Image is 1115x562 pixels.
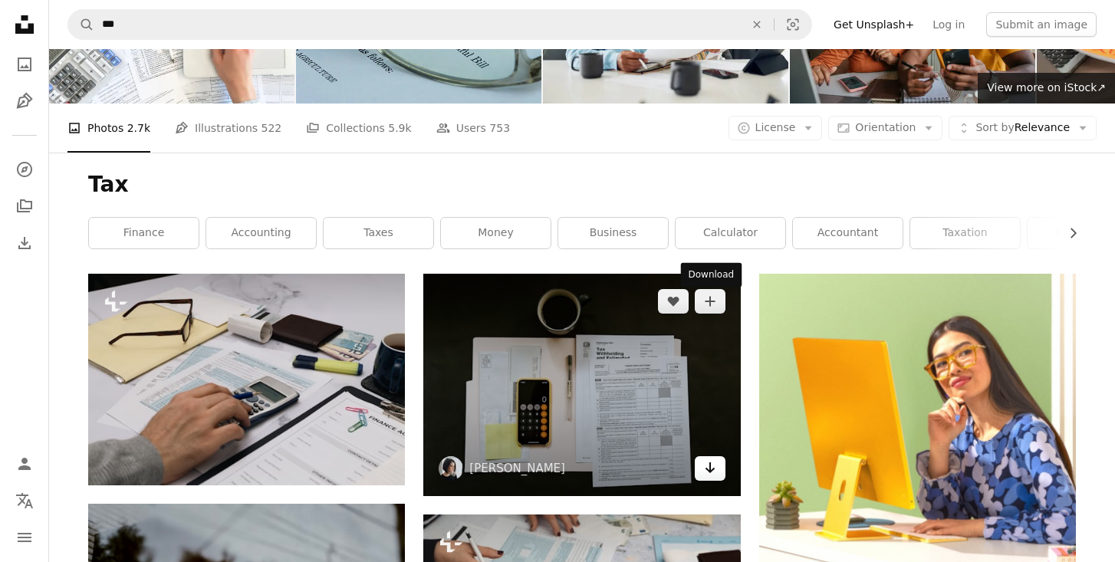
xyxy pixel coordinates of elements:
button: Orientation [828,116,942,140]
span: Orientation [855,121,916,133]
button: Clear [740,10,774,39]
a: taxation [910,218,1020,248]
a: a person using a calculator on a table [88,372,405,386]
a: Get Unsplash+ [824,12,923,37]
a: accountant [793,218,903,248]
form: Find visuals sitewide [67,9,812,40]
a: Users 753 [436,104,510,153]
span: 5.9k [388,120,411,136]
a: accounting [206,218,316,248]
button: Submit an image [986,12,1097,37]
a: business [558,218,668,248]
a: money [441,218,551,248]
span: License [755,121,796,133]
a: Home — Unsplash [9,9,40,43]
a: Illustrations 522 [175,104,281,153]
a: [PERSON_NAME] [469,461,565,476]
a: View more on iStock↗ [978,73,1115,104]
button: Menu [9,522,40,553]
span: Sort by [975,121,1014,133]
button: Language [9,485,40,516]
a: calculator [676,218,785,248]
a: Log in / Sign up [9,449,40,479]
a: Collections [9,191,40,222]
button: Search Unsplash [68,10,94,39]
img: a person using a calculator on a table [88,274,405,485]
button: Sort byRelevance [949,116,1097,140]
a: Log in [923,12,974,37]
a: Download [695,456,725,481]
a: Explore [9,154,40,185]
a: taxes [324,218,433,248]
span: View more on iStock ↗ [987,81,1106,94]
a: black Android smartphone near ballpoint pen, tax withholding certificate on top of white folder [423,378,740,392]
img: black Android smartphone near ballpoint pen, tax withholding certificate on top of white folder [423,274,740,496]
h1: Tax [88,171,1076,199]
span: 753 [489,120,510,136]
div: Download [681,263,742,288]
button: scroll list to the right [1059,218,1076,248]
a: Illustrations [9,86,40,117]
a: finance [89,218,199,248]
button: License [729,116,823,140]
a: Photos [9,49,40,80]
a: Collections 5.9k [306,104,411,153]
a: Download History [9,228,40,258]
span: 522 [261,120,282,136]
span: Relevance [975,120,1070,136]
button: Add to Collection [695,289,725,314]
button: Visual search [775,10,811,39]
button: Like [658,289,689,314]
img: Go to Kelly Sikkema's profile [439,456,463,481]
